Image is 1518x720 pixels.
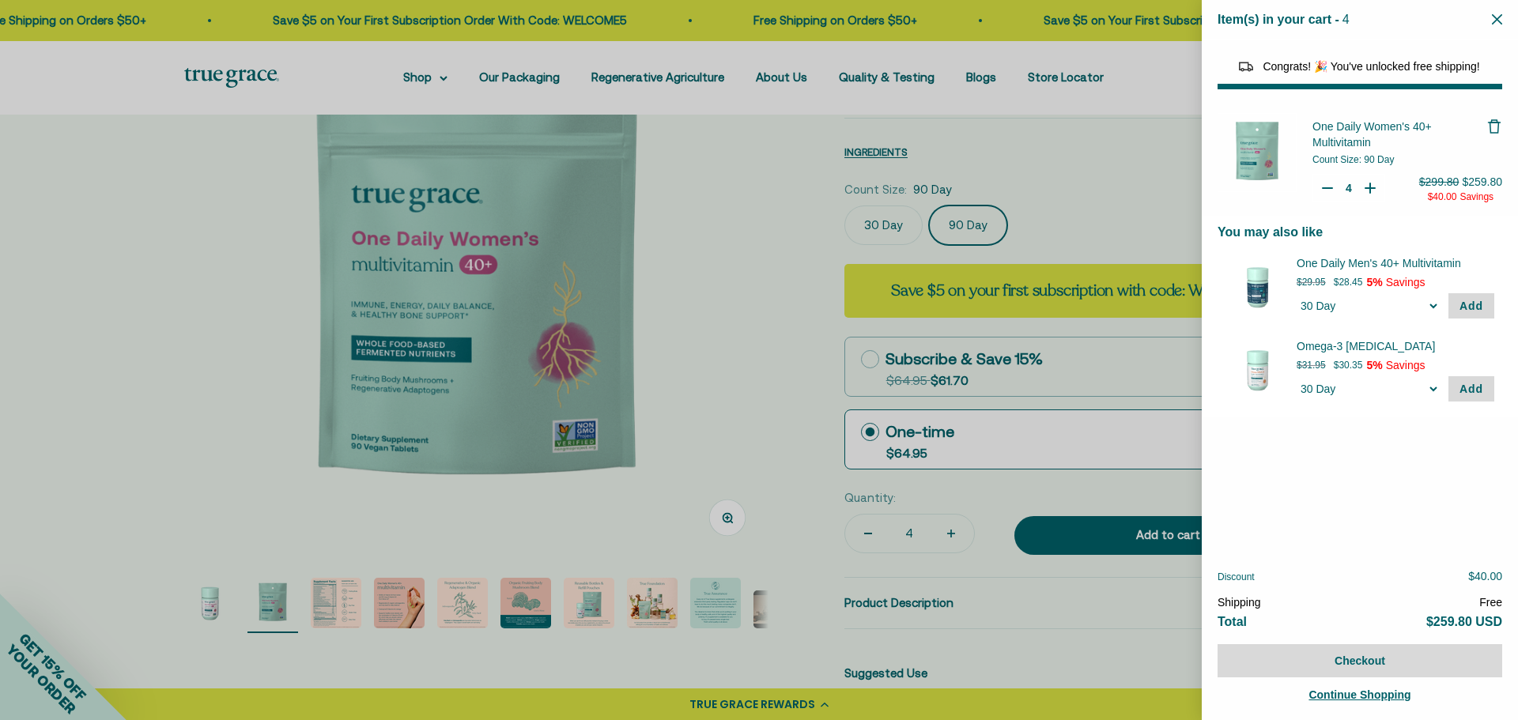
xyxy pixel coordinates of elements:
span: 5% [1366,359,1382,371]
img: 30 Day [1225,255,1289,319]
span: $259.80 USD [1426,615,1502,628]
span: Omega-3 [MEDICAL_DATA] [1297,338,1475,354]
span: Discount [1218,571,1255,582]
span: Count Size: 90 Day [1312,154,1394,165]
span: Savings [1386,359,1425,371]
img: Reward bar icon image [1237,57,1256,76]
span: One Daily Women's 40+ Multivitamin [1312,120,1432,149]
span: $259.80 [1462,175,1502,188]
span: Congrats! 🎉 You've unlocked free shipping! [1263,60,1479,73]
span: Savings [1459,191,1493,202]
span: One Daily Men's 40+ Multivitamin [1297,255,1475,271]
p: $31.95 [1297,357,1326,373]
span: You may also like [1218,225,1323,239]
span: Savings [1386,276,1425,288]
span: 4 [1342,13,1350,26]
p: $28.45 [1334,274,1363,290]
button: Add [1448,376,1494,401]
input: Quantity for One Daily Women's 40+ Multivitamin [1341,180,1357,196]
span: $40.00 [1468,570,1502,582]
div: One Daily Men's 40+ Multivitamin [1297,255,1494,271]
button: Remove One Daily Women's 40+ Multivitamin [1486,119,1502,134]
button: Add [1448,293,1494,319]
a: Continue Shopping [1218,685,1502,704]
img: 30 Day [1225,338,1289,401]
p: $29.95 [1297,274,1326,290]
span: Free [1479,596,1502,609]
span: Total [1218,615,1247,628]
img: One Daily Women&#39;s 40+ Multivitamin - 90 Day [1218,113,1297,192]
span: $40.00 [1428,191,1457,202]
span: $299.80 [1419,175,1459,188]
span: Add [1459,300,1483,312]
a: One Daily Women's 40+ Multivitamin [1312,119,1486,150]
span: Shipping [1218,596,1261,609]
div: Omega-3 Fish Oil [1297,338,1494,354]
button: Close [1492,12,1502,27]
span: Add [1459,383,1483,395]
button: Checkout [1218,644,1502,677]
span: Item(s) in your cart - [1218,13,1339,26]
span: 5% [1366,276,1382,288]
span: Continue Shopping [1308,688,1410,701]
p: $30.35 [1334,357,1363,373]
